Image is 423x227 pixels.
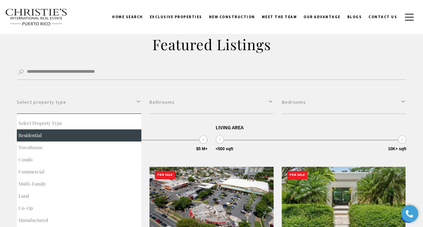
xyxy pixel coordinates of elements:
span: <500 sqft [216,147,233,151]
div: For Sale [155,171,175,179]
button: Townhouse [17,141,141,154]
a: Our Advantage [300,8,344,25]
a: Exclusive Properties [146,8,206,25]
button: Commercial [17,166,141,178]
button: Condo [17,154,141,166]
div: For Sale [287,171,307,179]
a: Blogs [344,8,365,25]
button: Bedrooms [282,91,406,114]
button: Select property type [17,117,141,129]
span: 10K+ sqft [388,147,406,151]
a: New Construction [206,8,258,25]
button: Multi-Family [17,178,141,190]
a: Home Search [109,8,146,25]
button: Manufactured [17,214,141,226]
span: New Construction [209,14,255,19]
button: Co-Op [17,202,141,214]
img: Christie's International Real Estate text transparent background [5,8,68,26]
span: Our Advantage [304,14,341,19]
input: Search by Address, City, or Neighborhood [17,65,406,80]
a: Meet the Team [258,8,301,25]
button: Bathrooms [149,91,274,114]
span: $5 M+ [196,147,208,151]
button: button [400,7,418,27]
span: Blogs [347,14,362,19]
span: Exclusive Properties [150,14,202,19]
h2: Featured Listings [67,35,356,54]
button: Select property type [17,91,141,114]
button: Residential [17,129,141,141]
a: Contact Us [365,8,400,25]
span: Contact Us [368,14,397,19]
button: Land [17,190,141,202]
